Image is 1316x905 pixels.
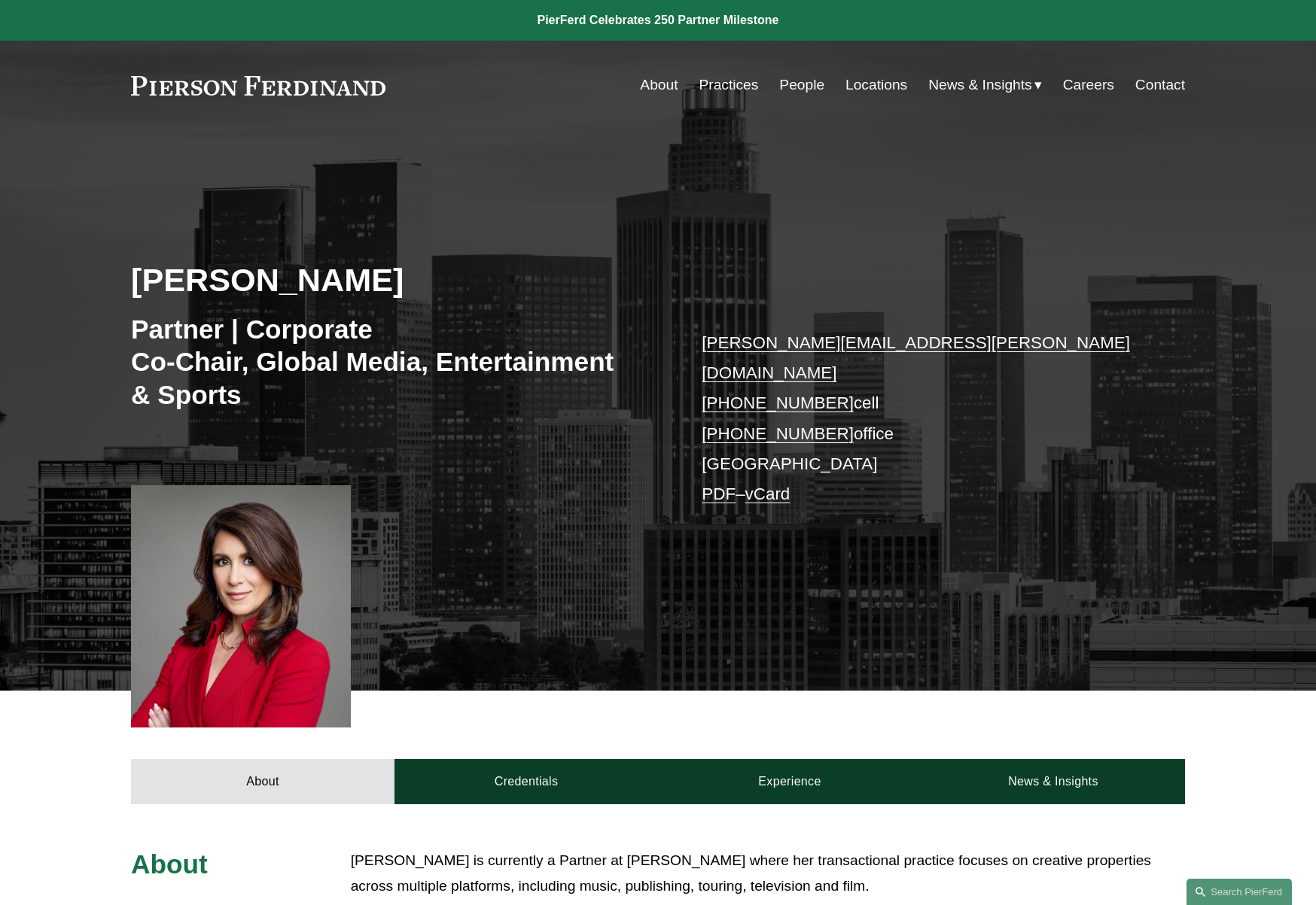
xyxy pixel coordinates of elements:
[702,484,736,503] a: PDF
[845,71,907,99] a: Locations
[394,759,658,804] a: Credentials
[1135,71,1185,99] a: Contact
[928,72,1032,99] span: News & Insights
[702,333,1130,382] a: [PERSON_NAME][EMAIL_ADDRESS][PERSON_NAME][DOMAIN_NAME]
[922,759,1185,804] a: News & Insights
[131,759,394,804] a: About
[702,393,854,412] a: [PHONE_NUMBER]
[131,260,658,299] h2: [PERSON_NAME]
[640,71,678,99] a: About
[1063,71,1114,99] a: Careers
[1187,879,1292,905] a: Search this site
[699,71,758,99] a: Practices
[658,759,922,804] a: Experience
[745,484,791,503] a: vCard
[779,71,824,99] a: People
[702,424,854,443] a: [PHONE_NUMBER]
[351,848,1185,900] p: [PERSON_NAME] is currently a Partner at [PERSON_NAME] where her transactional practice focuses on...
[928,71,1042,99] a: folder dropdown
[131,313,614,412] h3: Partner | Corporate Co-Chair, Global Media, Entertainment & Sports
[131,849,208,879] span: About
[702,328,1141,510] p: cell office [GEOGRAPHIC_DATA] –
